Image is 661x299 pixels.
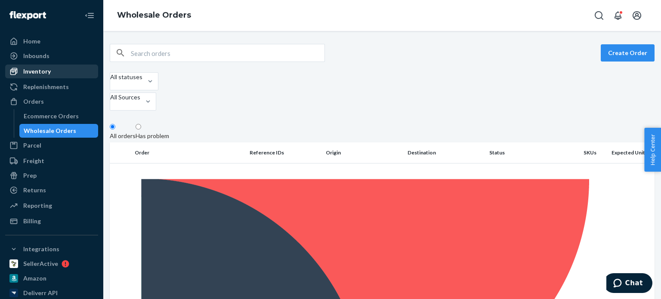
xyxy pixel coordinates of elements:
[23,52,49,60] div: Inbounds
[606,273,652,295] iframe: Opens a widget where you can chat to one of our agents
[136,132,169,140] div: Has problem
[24,112,79,120] div: Ecommerce Orders
[110,124,115,129] input: All orders
[5,49,98,63] a: Inbounds
[19,124,99,138] a: Wholesale Orders
[117,10,191,20] a: Wholesale Orders
[23,289,58,297] div: Deliverr API
[486,142,562,163] th: Status
[23,201,52,210] div: Reporting
[5,271,98,285] a: Amazon
[136,124,141,129] input: Has problem
[5,139,98,152] a: Parcel
[23,83,69,91] div: Replenishments
[5,65,98,78] a: Inventory
[5,242,98,256] button: Integrations
[23,67,51,76] div: Inventory
[131,142,246,163] th: Order
[131,44,324,62] input: Search orders
[9,11,46,20] img: Flexport logo
[590,7,608,24] button: Open Search Box
[23,157,44,165] div: Freight
[110,102,111,110] input: All Sources
[110,132,136,140] div: All orders
[644,128,661,172] button: Help Center
[5,257,98,271] a: SellerActive
[600,142,655,163] th: Expected Units
[23,259,58,268] div: SellerActive
[110,3,198,28] ol: breadcrumbs
[609,7,627,24] button: Open notifications
[24,126,76,135] div: Wholesale Orders
[81,7,98,24] button: Close Navigation
[23,171,37,180] div: Prep
[23,245,59,253] div: Integrations
[322,142,404,163] th: Origin
[5,183,98,197] a: Returns
[23,217,41,225] div: Billing
[19,109,99,123] a: Ecommerce Orders
[5,80,98,94] a: Replenishments
[601,44,655,62] button: Create Order
[110,93,140,102] div: All Sources
[110,73,142,81] div: All statuses
[110,81,111,90] input: All statuses
[5,214,98,228] a: Billing
[562,142,600,163] th: SKUs
[23,186,46,194] div: Returns
[404,142,486,163] th: Destination
[5,169,98,182] a: Prep
[23,141,41,150] div: Parcel
[23,274,46,283] div: Amazon
[23,97,44,106] div: Orders
[5,199,98,213] a: Reporting
[628,7,646,24] button: Open account menu
[5,95,98,108] a: Orders
[5,154,98,168] a: Freight
[246,142,322,163] th: Reference IDs
[5,34,98,48] a: Home
[23,37,40,46] div: Home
